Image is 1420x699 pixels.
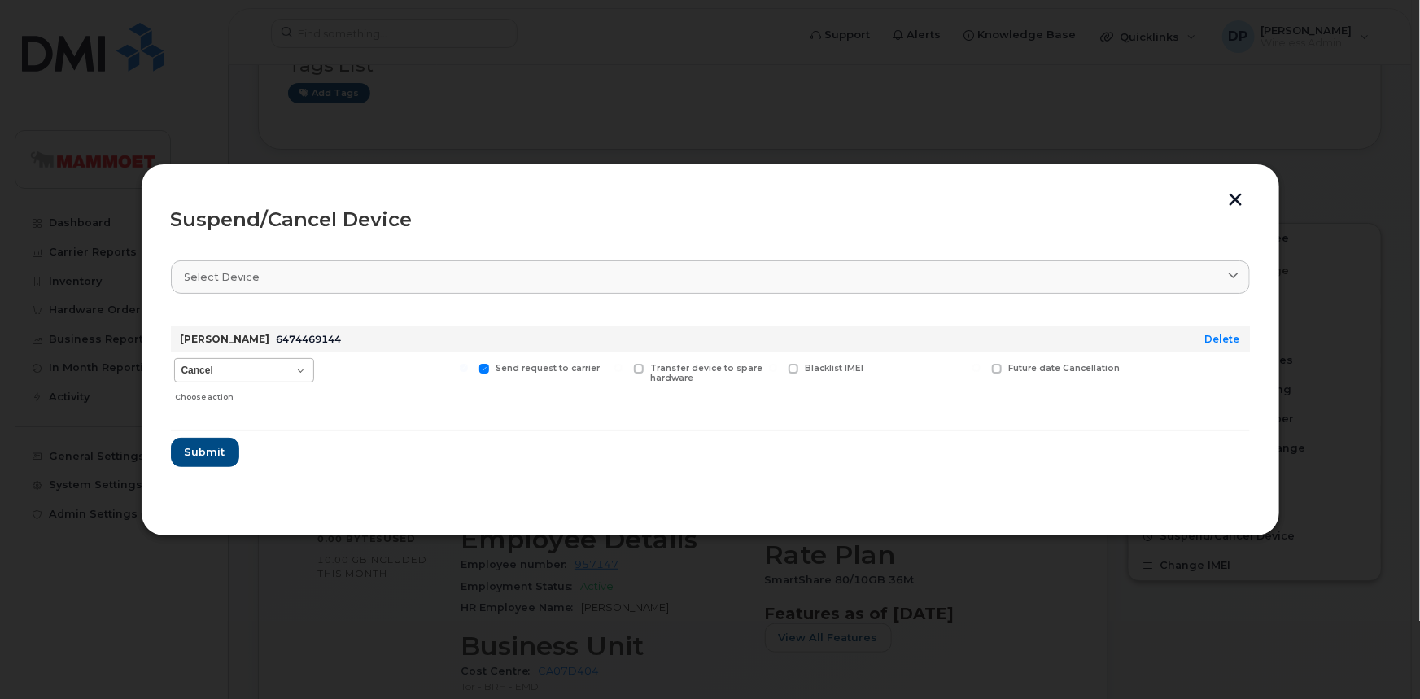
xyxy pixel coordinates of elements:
input: Send request to carrier [460,364,468,372]
input: Transfer device to spare hardware [614,364,623,372]
div: Choose action [175,384,313,404]
input: Future date Cancellation [972,364,981,372]
a: Delete [1205,333,1240,345]
input: Blacklist IMEI [769,364,777,372]
div: Suspend/Cancel Device [171,210,1250,229]
iframe: Messenger Launcher [1349,628,1408,687]
span: Transfer device to spare hardware [650,363,762,384]
span: Future date Cancellation [1008,363,1120,374]
span: Select device [185,269,260,285]
strong: [PERSON_NAME] [181,333,270,345]
span: Send request to carrier [496,363,600,374]
span: 6474469144 [277,333,342,345]
span: Blacklist IMEI [805,363,863,374]
a: Select device [171,260,1250,294]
